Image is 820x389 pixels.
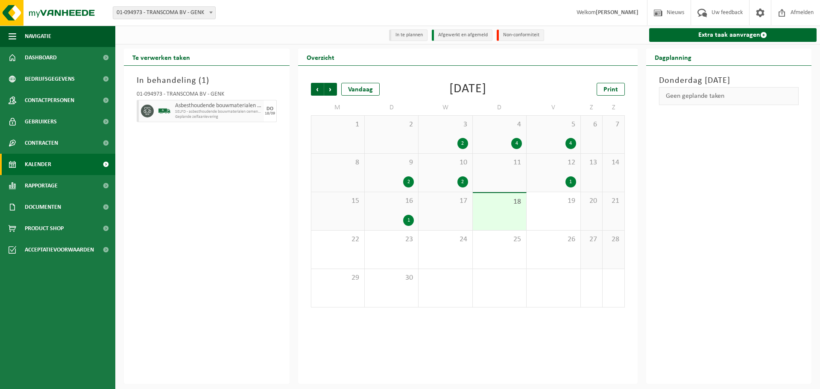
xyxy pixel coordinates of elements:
span: 20 [585,196,598,206]
td: W [419,100,472,115]
span: 01-094973 - TRANSCOMA BV - GENK [113,6,216,19]
td: V [527,100,580,115]
span: 16 [369,196,414,206]
span: 12 [531,158,576,167]
li: Afgewerkt en afgemeld [432,29,492,41]
div: 1 [403,215,414,226]
span: 26 [531,235,576,244]
span: 1 [202,76,206,85]
h3: Donderdag [DATE] [659,74,799,87]
div: 2 [457,138,468,149]
span: 1 [316,120,360,129]
span: 29 [316,273,360,283]
a: Extra taak aanvragen [649,28,817,42]
span: Geplande zelfaanlevering [175,114,262,120]
div: 4 [565,138,576,149]
span: 28 [607,235,620,244]
span: 30 [369,273,414,283]
span: 15 [316,196,360,206]
span: Volgende [324,83,337,96]
span: 01-094973 - TRANSCOMA BV - GENK [113,7,215,19]
span: 23 [369,235,414,244]
span: Dashboard [25,47,57,68]
div: 4 [511,138,522,149]
span: Navigatie [25,26,51,47]
div: Vandaag [341,83,380,96]
span: 11 [477,158,522,167]
h2: Overzicht [298,49,343,65]
span: 4 [477,120,522,129]
span: 9 [369,158,414,167]
td: Z [603,100,624,115]
span: 10 [423,158,468,167]
span: Vorige [311,83,324,96]
td: M [311,100,365,115]
div: Geen geplande taken [659,87,799,105]
div: 2 [403,176,414,187]
span: Asbesthoudende bouwmaterialen cementgebonden (hechtgebonden) [175,102,262,109]
span: 7 [607,120,620,129]
span: Acceptatievoorwaarden [25,239,94,260]
span: 14 [607,158,620,167]
div: 2 [457,176,468,187]
span: Contactpersonen [25,90,74,111]
span: Product Shop [25,218,64,239]
span: Print [603,86,618,93]
span: 13 [585,158,598,167]
span: Contracten [25,132,58,154]
span: 19 [531,196,576,206]
div: 18/09 [265,111,275,116]
span: 27 [585,235,598,244]
span: SELFD - asbesthoudende bouwmaterialen cementgebonden (HGB) [175,109,262,114]
span: 8 [316,158,360,167]
span: 5 [531,120,576,129]
a: Print [597,83,625,96]
div: [DATE] [449,83,486,96]
span: 6 [585,120,598,129]
td: Z [581,100,603,115]
span: 3 [423,120,468,129]
h2: Dagplanning [646,49,700,65]
div: 01-094973 - TRANSCOMA BV - GENK [137,91,277,100]
li: In te plannen [389,29,428,41]
span: Kalender [25,154,51,175]
span: 24 [423,235,468,244]
span: 22 [316,235,360,244]
h2: Te verwerken taken [124,49,199,65]
strong: [PERSON_NAME] [596,9,638,16]
span: 2 [369,120,414,129]
span: Bedrijfsgegevens [25,68,75,90]
li: Non-conformiteit [497,29,544,41]
span: 17 [423,196,468,206]
div: DO [266,106,273,111]
h3: In behandeling ( ) [137,74,277,87]
span: 18 [477,197,522,207]
td: D [473,100,527,115]
span: Rapportage [25,175,58,196]
span: Documenten [25,196,61,218]
div: 1 [565,176,576,187]
img: BL-SO-LV [158,105,171,117]
span: 21 [607,196,620,206]
span: Gebruikers [25,111,57,132]
td: D [365,100,419,115]
span: 25 [477,235,522,244]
